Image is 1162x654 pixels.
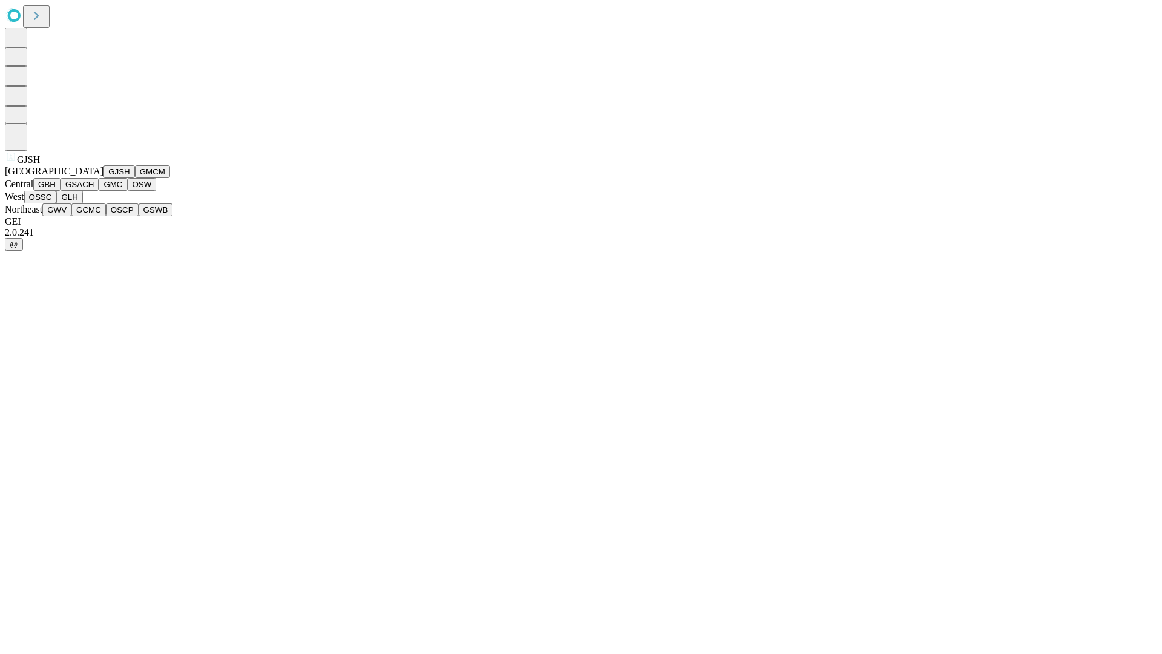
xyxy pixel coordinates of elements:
button: GLH [56,191,82,203]
button: OSSC [24,191,57,203]
button: GSACH [61,178,99,191]
span: GJSH [17,154,40,165]
span: @ [10,240,18,249]
div: GEI [5,216,1157,227]
button: @ [5,238,23,251]
button: GSWB [139,203,173,216]
button: GBH [33,178,61,191]
button: GWV [42,203,71,216]
button: GJSH [103,165,135,178]
button: OSW [128,178,157,191]
button: GMCM [135,165,170,178]
span: [GEOGRAPHIC_DATA] [5,166,103,176]
span: Northeast [5,204,42,214]
div: 2.0.241 [5,227,1157,238]
span: West [5,191,24,202]
span: Central [5,179,33,189]
button: OSCP [106,203,139,216]
button: GCMC [71,203,106,216]
button: GMC [99,178,127,191]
